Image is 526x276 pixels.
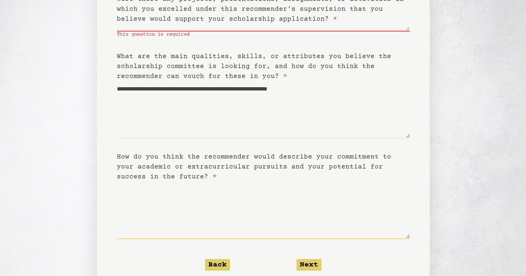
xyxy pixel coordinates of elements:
[117,53,391,80] label: What are the main qualities, skills, or attributes you believe the scholarship committee is looki...
[296,259,321,271] button: Next
[117,153,391,181] label: How do you think the recommender would describe your commitment to your academic or extracurricul...
[205,259,230,271] button: Back
[117,32,410,38] span: This question is required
